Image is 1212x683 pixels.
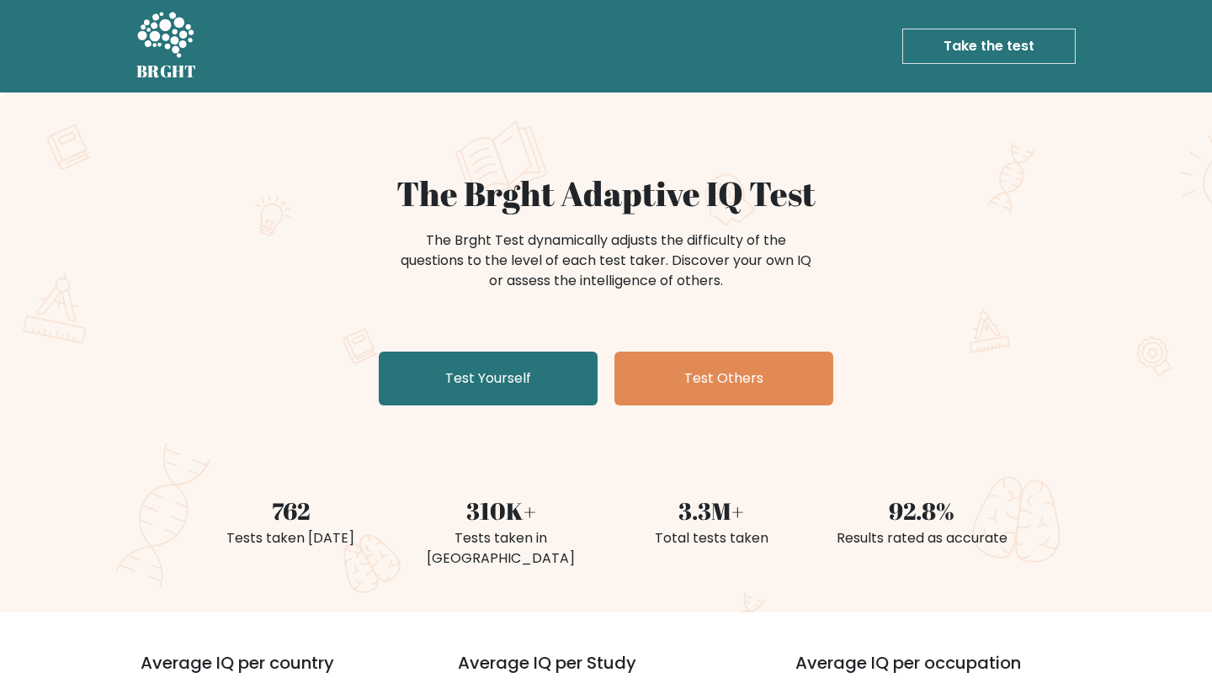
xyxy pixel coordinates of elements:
div: Total tests taken [616,528,806,548]
div: Results rated as accurate [827,528,1017,548]
div: Tests taken [DATE] [195,528,385,548]
div: Tests taken in [GEOGRAPHIC_DATA] [406,528,596,569]
a: Take the test [902,29,1076,64]
a: Test Others [614,352,833,405]
a: BRGHT [136,7,197,86]
div: 92.8% [827,493,1017,528]
div: 762 [195,493,385,528]
a: Test Yourself [379,352,598,405]
h1: The Brght Adaptive IQ Test [195,173,1017,214]
div: 310K+ [406,493,596,528]
div: The Brght Test dynamically adjusts the difficulty of the questions to the level of each test take... [396,230,816,291]
div: 3.3M+ [616,493,806,528]
h5: BRGHT [136,61,197,82]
